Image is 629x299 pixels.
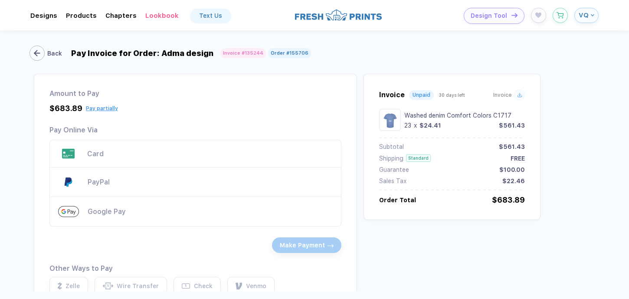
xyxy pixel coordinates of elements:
[31,46,64,61] button: Back
[117,283,159,289] div: Wire Transfer
[379,155,403,162] div: Shipping
[49,89,341,98] div: Amount to Pay
[492,195,525,204] div: $683.89
[464,8,524,24] button: Design Toolicon
[194,283,213,289] div: Check
[511,13,518,18] img: icon
[227,277,275,295] button: Venmo
[379,91,405,99] span: Invoice
[66,283,80,289] div: Zelle
[71,49,213,58] div: Pay Invoice for Order: Adma design
[471,12,507,20] span: Design Tool
[406,154,431,162] div: Standard
[190,9,231,23] a: Text Us
[174,277,221,295] button: $ Check
[185,284,187,288] tspan: $
[30,12,57,20] div: DesignsToggle dropdown menu
[66,12,97,20] div: ProductsToggle dropdown menu
[88,207,333,216] div: Paying with Google Pay
[379,143,404,150] div: Subtotal
[199,12,222,19] div: Text Us
[49,140,341,168] div: Paying with Card
[511,155,525,162] div: FREE
[145,12,179,20] div: Lookbook
[271,50,308,56] div: Order # 155706
[49,277,88,295] button: Zelle
[493,92,512,98] span: Invoice
[419,122,441,129] div: $24.41
[105,12,137,20] div: ChaptersToggle dropdown menu chapters
[502,177,525,184] div: $22.46
[223,50,263,56] div: Invoice # 135244
[49,197,341,227] div: Paying with Google Pay
[413,122,418,129] div: x
[49,264,341,273] div: Other Ways to Pay
[379,197,416,204] div: Order Total
[145,12,179,20] div: LookbookToggle dropdown menu chapters
[95,277,167,295] button: $ Wire Transfer
[246,283,266,289] div: Venmo
[49,168,341,197] div: Paying with PayPal
[87,150,333,158] div: Paying with Card
[381,111,399,128] img: 299fbdf5-c039-42f1-b7d1-ab19febc532b_nt_front_1755859311890.jpg
[404,112,525,119] div: Washed denim Comfort Colors C1717
[88,178,333,186] div: Paying with PayPal
[439,92,465,98] span: 30 days left
[413,92,430,98] div: Unpaid
[499,122,525,129] div: $561.43
[295,8,382,22] img: logo
[47,50,62,57] div: Back
[107,284,109,288] tspan: $
[499,166,525,173] div: $100.00
[379,177,406,184] div: Sales Tax
[49,104,82,113] div: $683.89
[404,122,411,129] div: 23
[86,105,118,112] button: Pay partially
[499,143,525,150] div: $561.43
[379,166,409,173] div: Guarantee
[49,126,98,134] div: Pay Online Via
